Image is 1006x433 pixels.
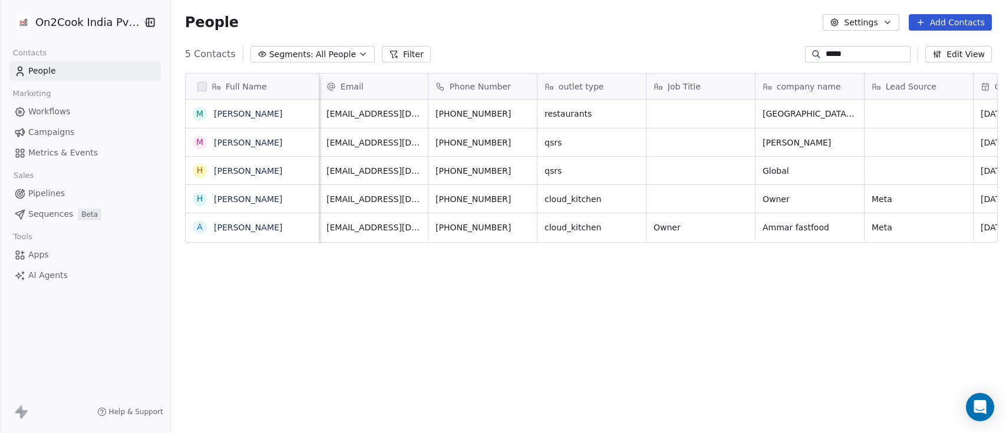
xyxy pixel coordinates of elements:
span: Segments: [269,48,314,61]
a: AI Agents [9,266,161,285]
span: Sales [8,167,39,184]
span: Help & Support [109,407,163,417]
a: Campaigns [9,123,161,142]
a: Apps [9,245,161,265]
span: Phone Number [450,81,511,92]
span: Meta [872,222,966,233]
span: qsrs [545,137,639,148]
div: outlet type [537,74,646,99]
span: [EMAIL_ADDRESS][DOMAIN_NAME] [326,165,421,177]
span: People [28,65,56,77]
span: [GEOGRAPHIC_DATA], [GEOGRAPHIC_DATA] [763,108,857,120]
a: [PERSON_NAME] [214,166,282,176]
a: Metrics & Events [9,143,161,163]
span: 5 Contacts [185,47,236,61]
span: outlet type [559,81,604,92]
span: Campaigns [28,126,74,138]
span: Lead Source [886,81,936,92]
span: [EMAIL_ADDRESS][DOMAIN_NAME] [326,193,421,205]
span: Global [763,165,857,177]
div: A [197,221,203,233]
span: [PHONE_NUMBER] [436,108,530,120]
span: [EMAIL_ADDRESS][DOMAIN_NAME] [326,137,421,148]
div: h [197,164,203,177]
a: [PERSON_NAME] [214,109,282,118]
div: M [196,136,203,148]
span: [EMAIL_ADDRESS][DOMAIN_NAME] [326,108,421,120]
a: [PERSON_NAME] [214,223,282,232]
a: Help & Support [97,407,163,417]
div: H [197,193,203,205]
img: on2cook%20logo-04%20copy.jpg [17,15,31,29]
span: Meta [872,193,966,205]
div: grid [186,100,319,427]
span: On2Cook India Pvt. Ltd. [35,15,140,30]
div: Open Intercom Messenger [966,393,994,421]
span: company name [777,81,841,92]
span: Contacts [8,44,52,62]
span: All People [316,48,356,61]
span: AI Agents [28,269,68,282]
span: [PERSON_NAME] [763,137,857,148]
div: Full Name [186,74,319,99]
span: Owner [654,222,748,233]
span: Marketing [8,85,56,103]
span: Full Name [226,81,267,92]
span: Beta [78,209,101,220]
div: Lead Source [865,74,973,99]
span: cloud_kitchen [545,193,639,205]
a: People [9,61,161,81]
span: Workflows [28,105,71,118]
span: [PHONE_NUMBER] [436,137,530,148]
span: Metrics & Events [28,147,98,159]
a: SequencesBeta [9,204,161,224]
div: M [196,108,203,120]
span: Pipelines [28,187,65,200]
button: Filter [382,46,431,62]
button: On2Cook India Pvt. Ltd. [14,12,135,32]
span: Ammar fastfood [763,222,857,233]
span: Owner [763,193,857,205]
span: Sequences [28,208,73,220]
span: qsrs [545,165,639,177]
span: People [185,14,239,31]
span: [PHONE_NUMBER] [436,222,530,233]
button: Add Contacts [909,14,992,31]
button: Settings [823,14,899,31]
span: Apps [28,249,49,261]
div: Job Title [647,74,755,99]
div: Email [319,74,428,99]
span: [EMAIL_ADDRESS][DOMAIN_NAME] [326,222,421,233]
a: Workflows [9,102,161,121]
button: Edit View [925,46,992,62]
a: Pipelines [9,184,161,203]
span: [PHONE_NUMBER] [436,165,530,177]
span: Tools [8,228,37,246]
span: restaurants [545,108,639,120]
span: Job Title [668,81,701,92]
span: [PHONE_NUMBER] [436,193,530,205]
div: Phone Number [428,74,537,99]
a: [PERSON_NAME] [214,194,282,204]
span: cloud_kitchen [545,222,639,233]
span: Email [341,81,364,92]
a: [PERSON_NAME] [214,138,282,147]
div: company name [756,74,864,99]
